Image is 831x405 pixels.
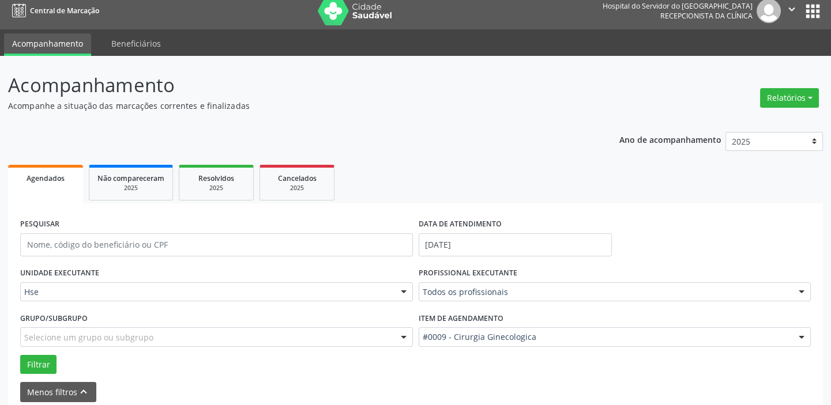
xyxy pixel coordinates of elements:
[20,264,99,282] label: UNIDADE EXECUTANTE
[803,1,823,21] button: apps
[8,1,99,20] a: Central de Marcação
[187,184,245,192] div: 2025
[423,331,788,343] span: #0009 - Cirurgia Ginecologica
[278,173,317,183] span: Cancelados
[660,11,753,21] span: Recepcionista da clínica
[419,215,502,233] label: DATA DE ATENDIMENTO
[760,88,819,108] button: Relatórios
[4,33,91,56] a: Acompanhamento
[419,264,517,282] label: PROFISSIONAL EXECUTANTE
[198,173,234,183] span: Resolvidos
[20,215,59,233] label: PESQUISAR
[77,385,90,398] i: keyboard_arrow_up
[423,286,788,298] span: Todos os profissionais
[419,309,503,327] label: Item de agendamento
[30,6,99,16] span: Central de Marcação
[268,184,326,192] div: 2025
[603,1,753,11] div: Hospital do Servidor do [GEOGRAPHIC_DATA]
[20,382,96,402] button: Menos filtroskeyboard_arrow_up
[20,355,57,374] button: Filtrar
[27,173,65,183] span: Agendados
[24,331,153,343] span: Selecione um grupo ou subgrupo
[785,3,798,16] i: 
[20,309,88,327] label: Grupo/Subgrupo
[8,71,578,100] p: Acompanhamento
[8,100,578,112] p: Acompanhe a situação das marcações correntes e finalizadas
[619,132,721,146] p: Ano de acompanhamento
[103,33,169,54] a: Beneficiários
[419,233,612,256] input: Selecione um intervalo
[24,286,389,298] span: Hse
[20,233,413,256] input: Nome, código do beneficiário ou CPF
[97,173,164,183] span: Não compareceram
[97,184,164,192] div: 2025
